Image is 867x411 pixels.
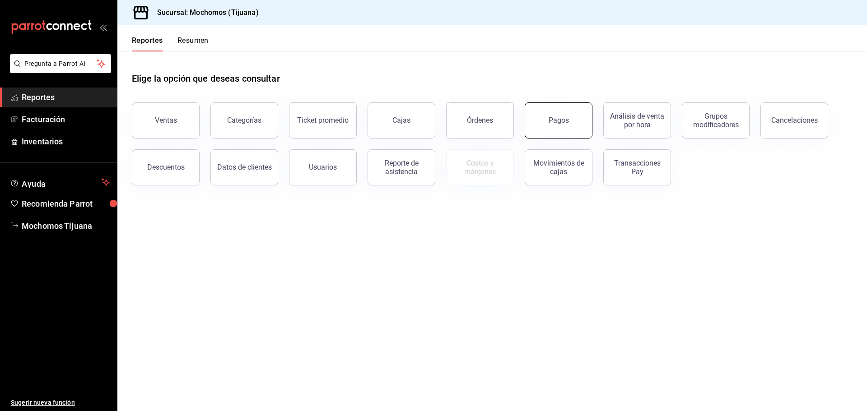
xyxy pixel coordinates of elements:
button: Grupos modificadores [682,102,750,139]
div: Costos y márgenes [452,159,508,176]
div: Grupos modificadores [688,112,744,129]
button: Ventas [132,102,200,139]
button: open_drawer_menu [99,23,107,31]
button: Órdenes [446,102,514,139]
span: Ayuda [22,177,98,188]
div: Usuarios [309,163,337,171]
button: Transacciones Pay [603,149,671,185]
a: Cajas [368,102,435,139]
button: Descuentos [132,149,200,185]
span: Mochomos Tijuana [22,220,110,232]
div: Análisis de venta por hora [609,112,665,129]
div: Datos de clientes [217,163,272,171]
div: Transacciones Pay [609,159,665,176]
button: Reporte de asistencia [368,149,435,185]
div: Pagos [549,116,569,125]
div: Reporte de asistencia [373,159,429,176]
div: Categorías [227,116,261,125]
button: Pregunta a Parrot AI [10,54,111,73]
div: Ticket promedio [297,116,349,125]
button: Datos de clientes [210,149,278,185]
div: Movimientos de cajas [531,159,587,176]
span: Inventarios [22,135,110,148]
button: Cancelaciones [760,102,828,139]
button: Pagos [525,102,592,139]
button: Reportes [132,36,163,51]
span: Sugerir nueva función [11,398,110,407]
button: Movimientos de cajas [525,149,592,185]
h1: Elige la opción que deseas consultar [132,72,280,85]
span: Pregunta a Parrot AI [24,59,97,69]
div: navigation tabs [132,36,209,51]
button: Contrata inventarios para ver este reporte [446,149,514,185]
button: Categorías [210,102,278,139]
div: Descuentos [147,163,185,171]
button: Usuarios [289,149,357,185]
span: Reportes [22,91,110,103]
button: Ticket promedio [289,102,357,139]
button: Análisis de venta por hora [603,102,671,139]
a: Pregunta a Parrot AI [6,65,111,75]
span: Recomienda Parrot [22,198,110,210]
div: Cajas [392,115,411,126]
div: Órdenes [467,116,493,125]
div: Cancelaciones [771,116,818,125]
h3: Sucursal: Mochomos (Tijuana) [150,7,259,18]
span: Facturación [22,113,110,125]
button: Resumen [177,36,209,51]
div: Ventas [155,116,177,125]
